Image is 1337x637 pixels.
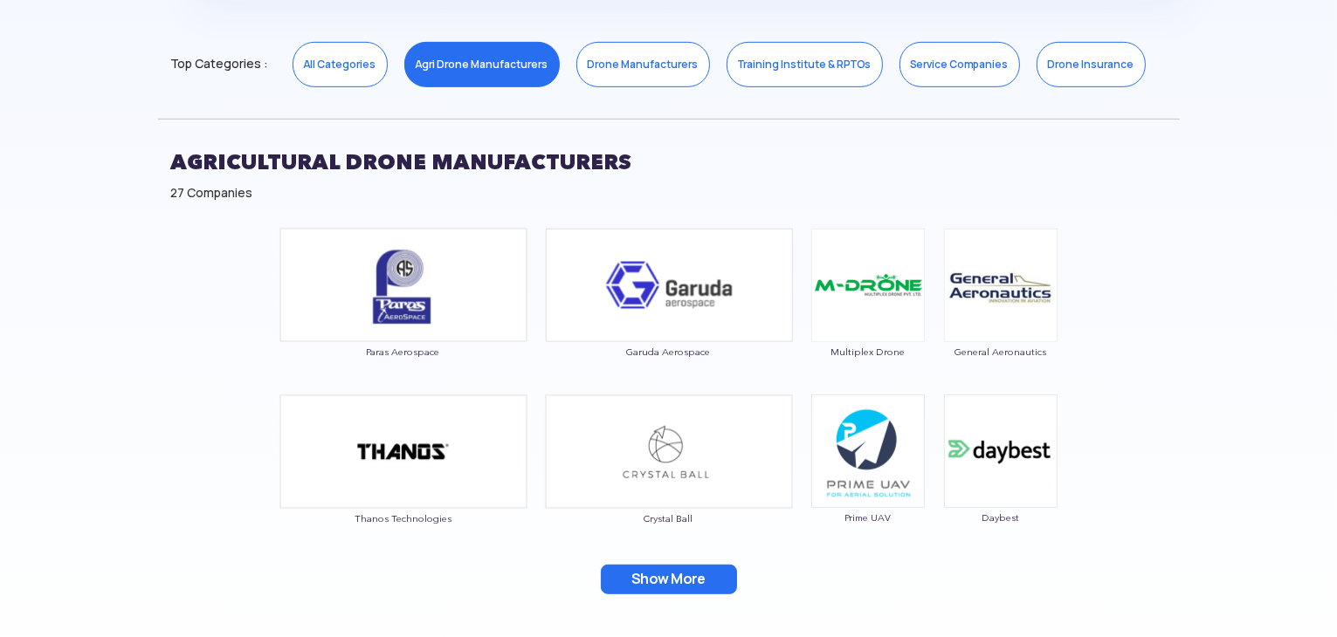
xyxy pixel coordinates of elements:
h2: AGRICULTURAL DRONE MANUFACTURERS [171,140,1167,184]
a: Thanos Technologies [279,442,527,524]
span: Thanos Technologies [279,513,527,524]
a: Garuda Aerospace [545,276,793,357]
img: ic_garuda_eco.png [545,228,793,342]
a: Daybest [943,442,1058,523]
a: General Aeronautics [943,276,1058,356]
a: All Categories [293,42,388,87]
button: Show More [601,565,737,594]
span: Prime UAV [810,512,926,523]
a: Service Companies [899,42,1020,87]
a: Drone Manufacturers [576,42,710,87]
a: Training Institute & RPTOs [727,42,883,87]
img: ic_general.png [944,229,1058,342]
img: ic_paras_double.png [279,228,527,342]
img: ic_thanos_double.png [279,394,527,509]
a: Crystal Ball [545,442,793,524]
img: ic_multiplex.png [811,229,925,342]
span: Top Categories : [171,50,268,78]
span: Crystal Ball [545,513,793,524]
span: General Aeronautics [943,346,1058,357]
span: Paras Aerospace [279,346,527,357]
a: Drone Insurance [1037,42,1146,87]
span: Multiplex Drone [810,346,926,357]
img: ic_crystalball_double.png [545,394,793,509]
a: Multiplex Drone [810,276,926,356]
span: Garuda Aerospace [545,346,793,357]
a: Prime UAV [810,442,926,523]
img: ic_daybest.png [944,394,1058,508]
img: ic_primeuav.png [811,394,925,508]
a: Paras Aerospace [279,276,527,357]
a: Agri Drone Manufacturers [404,42,560,87]
div: 27 Companies [171,184,1167,202]
span: Daybest [943,512,1058,523]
